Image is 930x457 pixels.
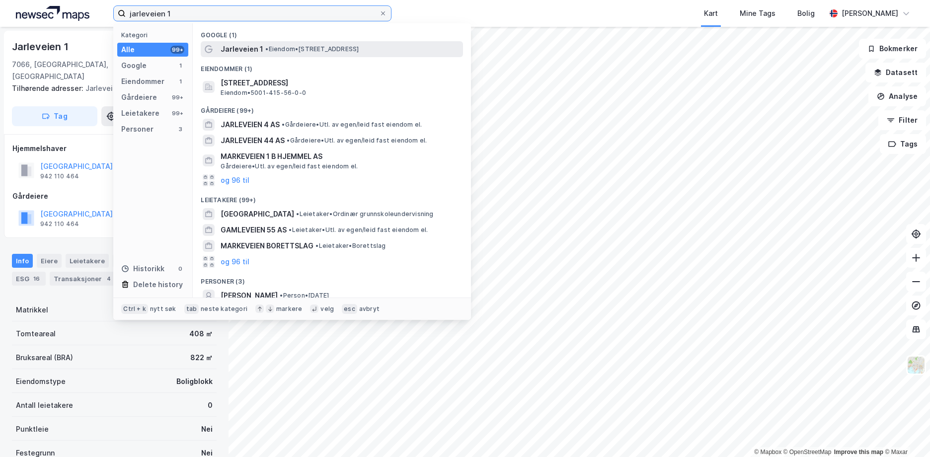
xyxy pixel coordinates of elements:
div: [PERSON_NAME] [842,7,898,19]
div: Matrikkel [16,304,48,316]
span: Eiendom • [STREET_ADDRESS] [265,45,359,53]
div: Personer (3) [193,270,471,288]
a: Mapbox [754,449,781,456]
div: Ctrl + k [121,304,148,314]
div: Leietakere [121,107,159,119]
button: Tags [880,134,926,154]
div: Leietakere [66,254,109,268]
div: 0 [208,399,213,411]
span: JARLEVEIEN 44 AS [221,135,285,147]
iframe: Chat Widget [880,409,930,457]
span: Leietaker • Borettslag [315,242,386,250]
input: Søk på adresse, matrikkel, gårdeiere, leietakere eller personer [126,6,379,21]
span: [PERSON_NAME] [221,290,278,302]
div: Eiendommer (1) [193,57,471,75]
div: Kart [704,7,718,19]
div: Kontrollprogram for chat [880,409,930,457]
span: MARKEVEIEN 1 B HJEMMEL AS [221,151,459,162]
div: tab [184,304,199,314]
div: Alle [121,44,135,56]
div: Info [12,254,33,268]
div: markere [276,305,302,313]
div: Bolig [797,7,815,19]
div: velg [320,305,334,313]
div: 3 [176,125,184,133]
div: 7066, [GEOGRAPHIC_DATA], [GEOGRAPHIC_DATA] [12,59,140,82]
button: Datasett [865,63,926,82]
div: 942 110 464 [40,220,79,228]
span: • [265,45,268,53]
div: Personer [121,123,154,135]
button: Analyse [868,86,926,106]
div: Eiere [37,254,62,268]
button: Filter [878,110,926,130]
div: 4 [104,274,114,284]
img: logo.a4113a55bc3d86da70a041830d287a7e.svg [16,6,89,21]
span: Leietaker • Ordinær grunnskoleundervisning [296,210,433,218]
button: og 96 til [221,256,249,268]
div: 99+ [170,93,184,101]
div: Gårdeiere [12,190,216,202]
a: Improve this map [834,449,883,456]
div: 1 [176,77,184,85]
span: Gårdeiere • Utl. av egen/leid fast eiendom el. [287,137,427,145]
div: Mine Tags [740,7,775,19]
div: 408 ㎡ [189,328,213,340]
div: Nei [201,423,213,435]
div: Eiendomstype [16,376,66,387]
span: • [282,121,285,128]
div: nytt søk [150,305,176,313]
span: • [280,292,283,299]
span: • [289,226,292,233]
span: Tilhørende adresser: [12,84,85,92]
div: 942 110 464 [40,172,79,180]
span: Gårdeiere • Utl. av egen/leid fast eiendom el. [282,121,422,129]
div: 99+ [170,109,184,117]
span: Person • [DATE] [280,292,329,300]
div: Boligblokk [176,376,213,387]
div: Google (1) [193,23,471,41]
button: Bokmerker [859,39,926,59]
div: Tomteareal [16,328,56,340]
div: Datasett [113,254,150,268]
div: Kategori [121,31,188,39]
div: 0 [176,265,184,273]
div: Punktleie [16,423,49,435]
div: 16 [31,274,42,284]
div: Eiendommer [121,76,164,87]
div: 822 ㎡ [190,352,213,364]
div: Jarleveien 3 [12,82,209,94]
div: Hjemmelshaver [12,143,216,154]
button: Tag [12,106,97,126]
div: avbryt [359,305,380,313]
div: ESG [12,272,46,286]
span: Gårdeiere • Utl. av egen/leid fast eiendom el. [221,162,358,170]
div: Historikk [121,263,164,275]
a: OpenStreetMap [783,449,832,456]
div: Delete history [133,279,183,291]
div: Gårdeiere (99+) [193,99,471,117]
span: • [287,137,290,144]
div: Jarleveien 1 [12,39,71,55]
div: Gårdeiere [121,91,157,103]
div: Leietakere (99+) [193,188,471,206]
div: esc [342,304,357,314]
span: MARKEVEIEN BORETTSLAG [221,240,313,252]
div: Bruksareal (BRA) [16,352,73,364]
span: Jarleveien 1 [221,43,263,55]
div: Antall leietakere [16,399,73,411]
span: Eiendom • 5001-415-56-0-0 [221,89,306,97]
div: 1 [176,62,184,70]
button: og 96 til [221,174,249,186]
span: [GEOGRAPHIC_DATA] [221,208,294,220]
span: Leietaker • Utl. av egen/leid fast eiendom el. [289,226,428,234]
div: neste kategori [201,305,247,313]
img: Z [907,356,926,375]
div: Google [121,60,147,72]
span: [STREET_ADDRESS] [221,77,459,89]
div: 99+ [170,46,184,54]
span: GAMLEVEIEN 55 AS [221,224,287,236]
span: • [315,242,318,249]
span: • [296,210,299,218]
span: JARLEVEIEN 4 AS [221,119,280,131]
